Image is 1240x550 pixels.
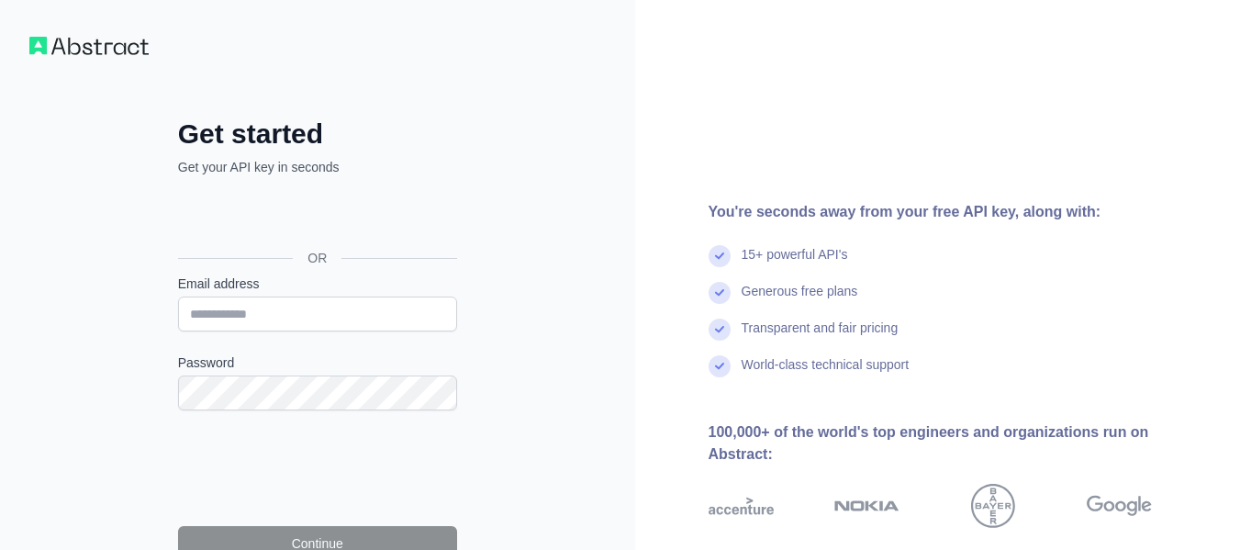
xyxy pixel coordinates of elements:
[709,319,731,341] img: check mark
[709,484,774,528] img: accenture
[178,275,457,293] label: Email address
[709,201,1212,223] div: You're seconds away from your free API key, along with:
[742,355,910,392] div: World-class technical support
[169,196,463,237] iframe: Sign in with Google Button
[1087,484,1152,528] img: google
[178,432,457,504] iframe: reCAPTCHA
[834,484,899,528] img: nokia
[709,282,731,304] img: check mark
[709,245,731,267] img: check mark
[742,245,848,282] div: 15+ powerful API's
[971,484,1015,528] img: bayer
[178,354,457,372] label: Password
[742,319,899,355] div: Transparent and fair pricing
[178,118,457,151] h2: Get started
[178,158,457,176] p: Get your API key in seconds
[29,37,149,55] img: Workflow
[293,249,341,267] span: OR
[742,282,858,319] div: Generous free plans
[709,421,1212,466] div: 100,000+ of the world's top engineers and organizations run on Abstract:
[709,355,731,377] img: check mark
